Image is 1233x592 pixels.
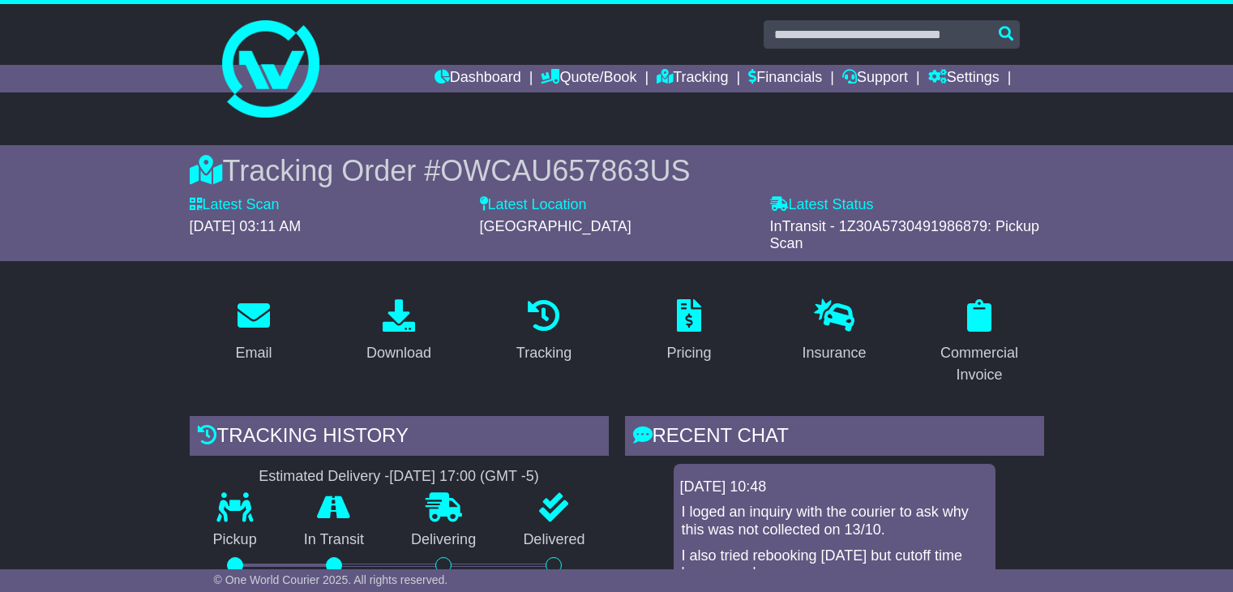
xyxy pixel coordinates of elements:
[190,218,302,234] span: [DATE] 03:11 AM
[842,65,908,92] a: Support
[682,504,987,538] p: I loged an inquiry with the courier to ask why this was not collected on 13/10.
[625,416,1044,460] div: RECENT CHAT
[770,218,1040,252] span: InTransit - 1Z30A5730491986879: Pickup Scan
[791,294,876,370] a: Insurance
[190,468,609,486] div: Estimated Delivery -
[356,294,442,370] a: Download
[666,342,711,364] div: Pricing
[280,531,387,549] p: In Transit
[435,65,521,92] a: Dashboard
[657,65,728,92] a: Tracking
[915,294,1044,392] a: Commercial Invoice
[235,342,272,364] div: Email
[541,65,636,92] a: Quote/Book
[440,154,690,187] span: OWCAU657863US
[480,196,587,214] label: Latest Location
[214,573,448,586] span: © One World Courier 2025. All rights reserved.
[190,196,280,214] label: Latest Scan
[680,478,989,496] div: [DATE] 10:48
[506,294,582,370] a: Tracking
[190,153,1044,188] div: Tracking Order #
[190,416,609,460] div: Tracking history
[480,218,631,234] span: [GEOGRAPHIC_DATA]
[802,342,866,364] div: Insurance
[389,468,538,486] div: [DATE] 17:00 (GMT -5)
[656,294,721,370] a: Pricing
[366,342,431,364] div: Download
[926,342,1034,386] div: Commercial Invoice
[682,547,987,582] p: I also tried rebooking [DATE] but cutoff time has passed.
[928,65,1000,92] a: Settings
[190,531,280,549] p: Pickup
[516,342,572,364] div: Tracking
[499,531,608,549] p: Delivered
[770,196,874,214] label: Latest Status
[387,531,499,549] p: Delivering
[748,65,822,92] a: Financials
[225,294,282,370] a: Email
